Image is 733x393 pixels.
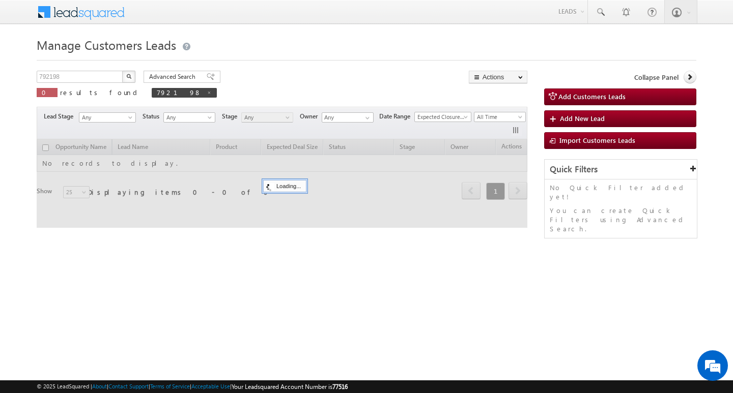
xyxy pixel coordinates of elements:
span: Lead Stage [44,112,77,121]
a: Acceptable Use [191,383,230,389]
span: Manage Customers Leads [37,37,176,53]
a: Contact Support [108,383,149,389]
span: Import Customers Leads [559,136,635,144]
span: Stage [222,112,241,121]
span: 77516 [332,383,348,390]
a: Any [79,112,136,123]
a: Any [163,112,215,123]
span: Advanced Search [149,72,199,81]
span: Add New Lead [560,114,605,123]
span: Any [242,113,290,122]
span: Add Customers Leads [558,92,626,101]
img: Search [126,74,131,79]
span: Your Leadsquared Account Number is [232,383,348,390]
a: Any [241,112,293,123]
p: No Quick Filter added yet! [550,183,692,201]
span: All Time [474,112,523,122]
a: Show All Items [360,113,373,123]
a: Terms of Service [150,383,190,389]
span: Owner [300,112,322,121]
a: About [92,383,107,389]
a: Expected Closure Date [414,112,471,122]
button: Actions [469,71,527,83]
span: Collapse Panel [634,73,679,82]
span: 792198 [157,88,202,97]
a: All Time [474,112,526,122]
input: Type to Search [322,112,374,123]
span: Any [79,113,132,122]
span: Any [164,113,212,122]
div: Quick Filters [545,160,697,179]
span: Expected Closure Date [415,112,468,122]
span: © 2025 LeadSquared | | | | | [37,382,348,391]
div: Loading... [263,180,306,192]
span: Status [143,112,163,121]
span: 0 [42,88,52,97]
p: You can create Quick Filters using Advanced Search. [550,206,692,233]
span: Date Range [379,112,414,121]
span: results found [60,88,141,97]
